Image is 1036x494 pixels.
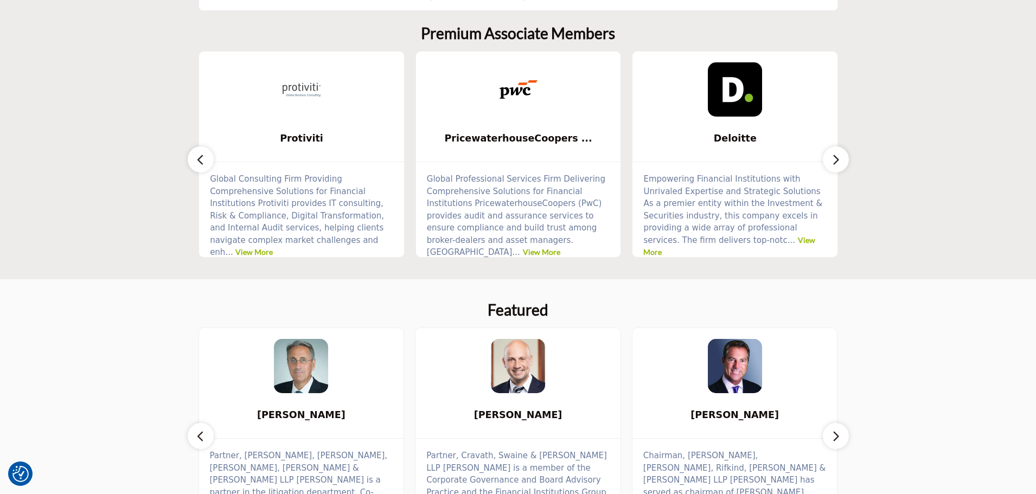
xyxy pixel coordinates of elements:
[643,235,815,257] a: View More
[225,247,233,257] span: ...
[488,301,548,319] h2: Featured
[274,62,329,117] img: Protiviti
[274,339,328,393] img: Lorin L. Reisner
[432,131,605,145] span: PricewaterhouseCoopers ...
[215,124,388,153] b: Protiviti
[427,173,610,259] p: Global Professional Services Firm Delivering Comprehensive Solutions for Financial Institutions P...
[432,408,604,422] span: [PERSON_NAME]
[210,173,393,259] p: Global Consulting Firm Providing Comprehensive Solutions for Financial Institutions Protiviti pro...
[649,131,821,145] span: Deloitte
[432,401,604,429] b: Elad L. Roisman
[215,408,388,422] span: [PERSON_NAME]
[416,124,621,153] a: PricewaterhouseCoopers ...
[215,401,388,429] b: Lorin L. Reisner
[649,124,821,153] b: Deloitte
[235,247,273,256] a: View More
[708,339,762,393] img: Brad Karp
[12,466,29,482] img: Revisit consent button
[491,339,545,393] img: Elad L. Roisman
[708,62,762,117] img: Deloitte
[788,235,795,245] span: ...
[643,173,827,259] p: Empowering Financial Institutions with Unrivaled Expertise and Strategic Solutions As a premier e...
[491,62,546,117] img: PricewaterhouseCoopers LLP
[415,401,621,429] a: [PERSON_NAME]
[649,408,821,422] span: [PERSON_NAME]
[523,247,560,256] a: View More
[12,466,29,482] button: Consent Preferences
[199,124,404,153] a: Protiviti
[632,124,837,153] a: Deloitte
[199,401,404,429] a: [PERSON_NAME]
[632,401,837,429] a: [PERSON_NAME]
[421,24,615,43] h2: Premium Associate Members
[432,124,605,153] b: PricewaterhouseCoopers LLP
[649,401,821,429] b: Brad Karp
[512,247,520,257] span: ...
[215,131,388,145] span: Protiviti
